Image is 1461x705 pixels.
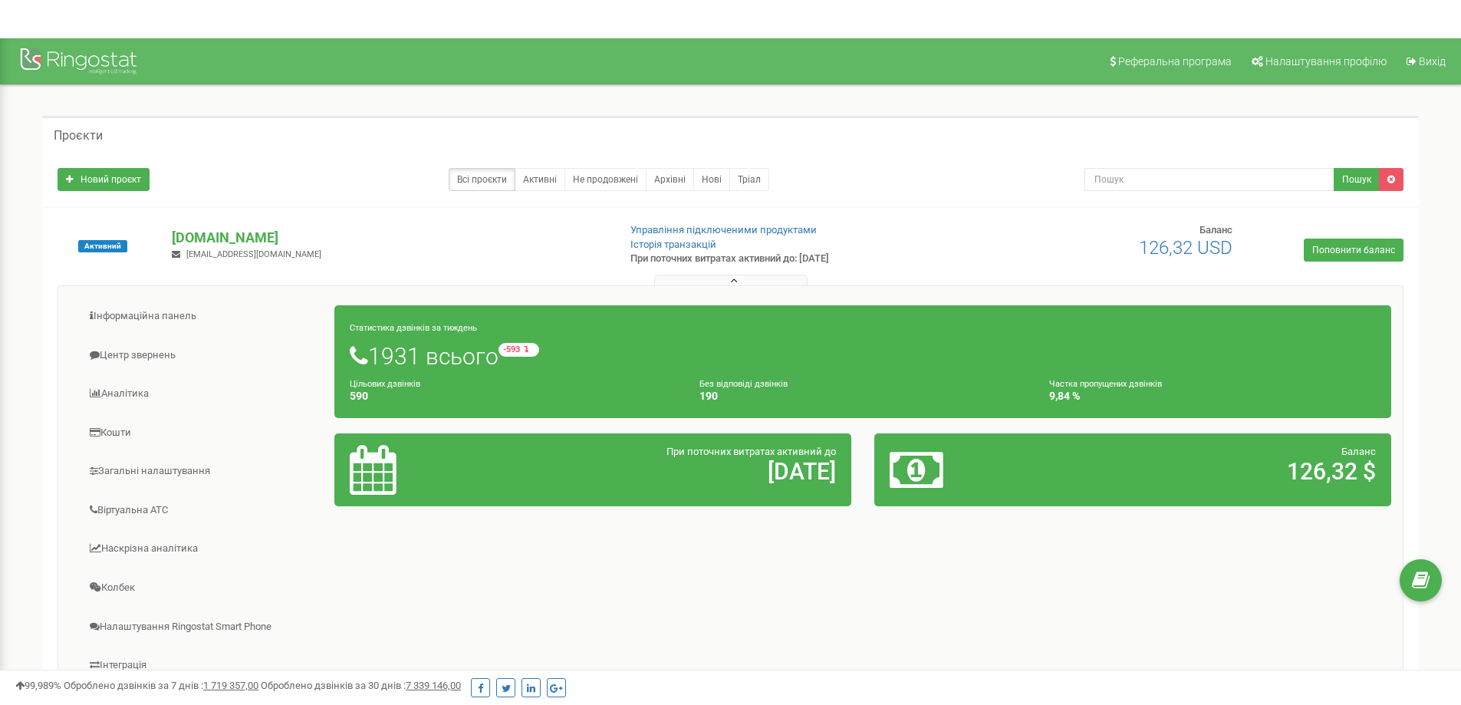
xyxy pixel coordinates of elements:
[1334,168,1380,191] button: Пошук
[1419,55,1446,68] span: Вихід
[350,379,420,389] small: Цільових дзвінків
[1409,618,1446,655] iframe: Intercom live chat
[1100,38,1239,84] a: Реферальна програма
[1049,390,1376,402] h4: 9,84 %
[1341,446,1376,457] span: Баланс
[406,680,461,691] u: 7 339 146,00
[70,414,335,452] a: Кошти
[70,337,335,374] a: Центр звернень
[499,343,539,357] small: -593
[729,168,769,191] a: Тріал
[449,168,515,191] a: Всі проєкти
[70,647,335,684] a: Інтеграція
[699,390,1026,402] h4: 190
[350,323,477,333] small: Статистика дзвінків за тиждень
[699,379,788,389] small: Без відповіді дзвінків
[666,446,836,457] span: При поточних витратах активний до
[350,343,1376,369] h1: 1931 всього
[70,608,335,646] a: Налаштування Ringostat Smart Phone
[261,680,461,691] span: Оброблено дзвінків за 30 днів :
[693,168,730,191] a: Нові
[630,252,949,266] p: При поточних витратах активний до: [DATE]
[1199,224,1232,236] span: Баланс
[515,168,565,191] a: Активні
[630,224,817,236] a: Управління підключеними продуктами
[203,680,258,691] u: 1 719 357,00
[1397,38,1453,84] a: Вихід
[15,680,61,691] span: 99,989%
[186,249,321,259] span: [EMAIL_ADDRESS][DOMAIN_NAME]
[350,390,676,402] h4: 590
[70,492,335,529] a: Віртуальна АТС
[78,240,127,252] span: Активний
[519,459,836,484] h2: [DATE]
[70,453,335,490] a: Загальні налаштування
[54,129,103,143] h5: Проєкти
[630,239,716,250] a: Історія транзакцій
[70,298,335,335] a: Інформаційна панель
[64,680,258,691] span: Оброблено дзвінків за 7 днів :
[70,569,335,607] a: Колбек
[58,168,150,191] a: Новий проєкт
[646,168,694,191] a: Архівні
[70,375,335,413] a: Аналiтика
[1118,55,1232,68] span: Реферальна програма
[1084,168,1334,191] input: Пошук
[70,530,335,568] a: Наскрізна аналітика
[1139,237,1232,259] span: 126,32 USD
[1059,459,1376,484] h2: 126,32 $
[1049,379,1162,389] small: Частка пропущених дзвінків
[564,168,647,191] a: Не продовжені
[1242,38,1394,84] a: Налаштування профілю
[1265,55,1387,68] span: Налаштування профілю
[1304,239,1403,262] a: Поповнити баланс
[172,228,605,248] p: [DOMAIN_NAME]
